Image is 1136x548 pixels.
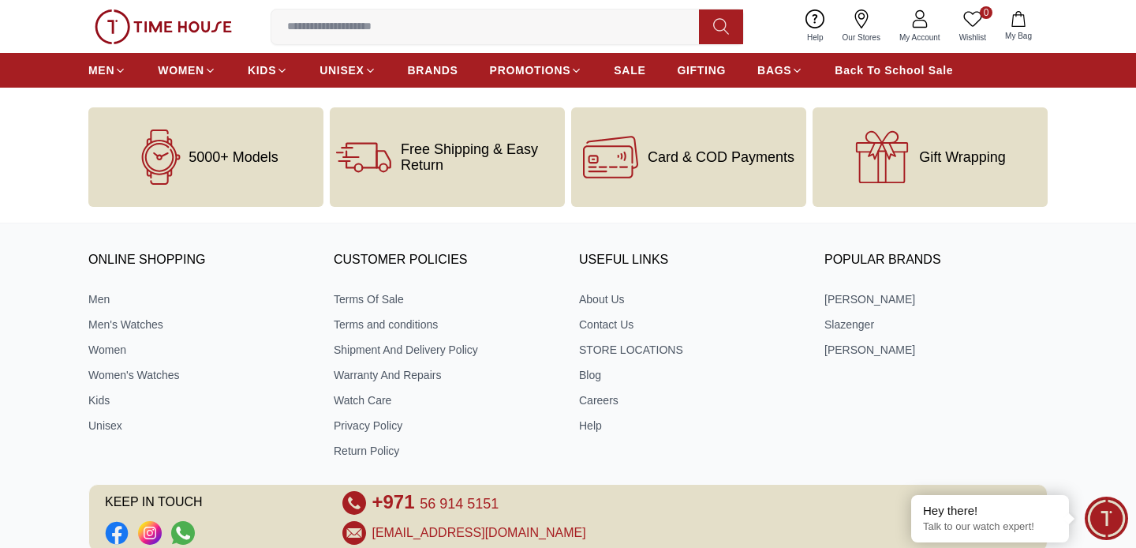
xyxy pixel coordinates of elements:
a: Social Link [171,521,195,545]
a: [PERSON_NAME] [824,291,1048,307]
a: Contact Us [579,317,802,332]
a: Men's Watches [88,317,312,332]
a: PROMOTIONS [490,56,583,84]
a: Careers [579,392,802,408]
h3: CUSTOMER POLICIES [334,249,557,272]
a: Women [88,342,312,358]
a: +971 56 914 5151 [372,491,499,515]
div: Chat Widget [1085,497,1128,540]
a: About Us [579,291,802,307]
span: BAGS [757,62,791,78]
a: UNISEX [319,56,376,84]
span: 0 [980,6,992,19]
span: GIFTING [677,62,726,78]
li: Facebook [105,521,129,545]
a: Slazenger [824,317,1048,332]
span: 56 914 5151 [420,496,499,512]
a: SALE [614,56,645,84]
span: Help [801,32,830,43]
span: Our Stores [836,32,887,43]
a: Blog [579,367,802,383]
span: Free Shipping & Easy Return [401,141,559,173]
span: Back To School Sale [835,62,953,78]
a: Kids [88,392,312,408]
span: KIDS [248,62,276,78]
span: MEN [88,62,114,78]
span: Card & COD Payments [648,149,794,165]
span: My Account [893,32,947,43]
img: ... [95,9,232,44]
a: Terms Of Sale [334,291,557,307]
p: Talk to our watch expert! [923,520,1057,534]
div: Hey there! [923,503,1057,519]
span: KEEP IN TOUCH [105,491,320,515]
a: Help [579,418,802,434]
a: [EMAIL_ADDRESS][DOMAIN_NAME] [372,524,586,542]
a: Our Stores [833,6,890,47]
span: SALE [614,62,645,78]
a: Return Policy [334,443,557,459]
a: Social Link [138,521,162,545]
a: [PERSON_NAME] [824,342,1048,358]
a: Back To School Sale [835,56,953,84]
a: Women's Watches [88,367,312,383]
span: BRANDS [408,62,458,78]
span: Wishlist [953,32,992,43]
a: GIFTING [677,56,726,84]
a: Men [88,291,312,307]
a: 0Wishlist [950,6,996,47]
h3: Popular Brands [824,249,1048,272]
span: WOMEN [158,62,204,78]
a: WOMEN [158,56,216,84]
a: Social Link [105,521,129,545]
span: 5000+ Models [189,149,278,165]
span: My Bag [999,30,1038,42]
a: Help [798,6,833,47]
h3: USEFUL LINKS [579,249,802,272]
a: Shipment And Delivery Policy [334,342,557,358]
button: My Bag [996,8,1041,45]
a: BAGS [757,56,803,84]
a: Warranty And Repairs [334,367,557,383]
a: MEN [88,56,126,84]
a: KIDS [248,56,288,84]
span: PROMOTIONS [490,62,571,78]
h3: ONLINE SHOPPING [88,249,312,272]
span: UNISEX [319,62,364,78]
a: Watch Care [334,392,557,408]
span: Gift Wrapping [919,149,1006,165]
a: Privacy Policy [334,418,557,434]
a: Terms and conditions [334,317,557,332]
a: STORE LOCATIONS [579,342,802,358]
a: BRANDS [408,56,458,84]
a: Unisex [88,418,312,434]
